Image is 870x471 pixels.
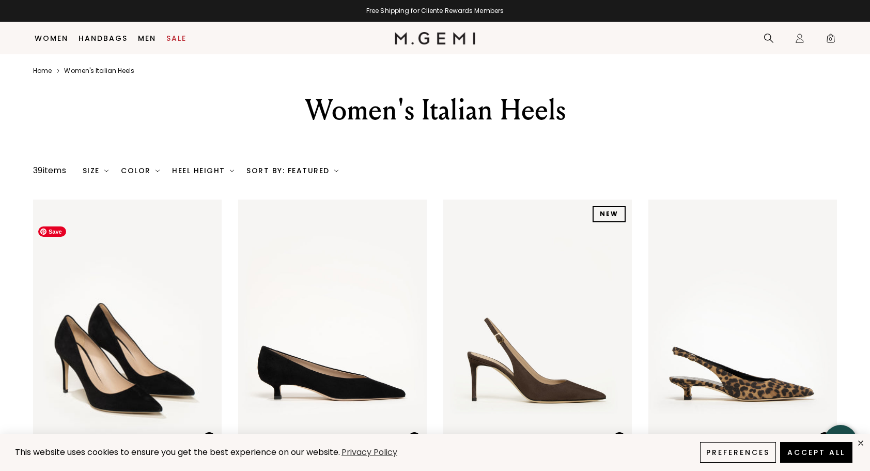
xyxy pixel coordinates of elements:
[593,206,626,222] div: NEW
[79,34,128,42] a: Handbags
[238,200,427,451] img: The Marzia
[857,439,865,447] div: close
[104,169,108,173] img: chevron-down.svg
[38,226,66,237] span: Save
[83,166,109,175] div: Size
[443,200,632,451] img: The Valeria 80mm
[138,34,156,42] a: Men
[35,34,68,42] a: Women
[172,166,234,175] div: Heel Height
[166,34,187,42] a: Sale
[33,164,66,177] div: 39 items
[395,32,476,44] img: M.Gemi
[700,442,776,463] button: Preferences
[648,200,837,451] img: The Lisinda
[15,446,340,458] span: This website uses cookies to ensure you get the best experience on our website.
[64,67,134,75] a: Women's italian heels
[33,67,52,75] a: Home
[340,446,399,459] a: Privacy Policy (opens in a new tab)
[246,166,338,175] div: Sort By: Featured
[156,169,160,173] img: chevron-down.svg
[334,169,338,173] img: chevron-down.svg
[780,442,852,463] button: Accept All
[256,92,614,129] div: Women's Italian Heels
[121,166,160,175] div: Color
[230,169,234,173] img: chevron-down.svg
[826,35,836,45] span: 0
[33,200,222,451] img: The Esatto 90mm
